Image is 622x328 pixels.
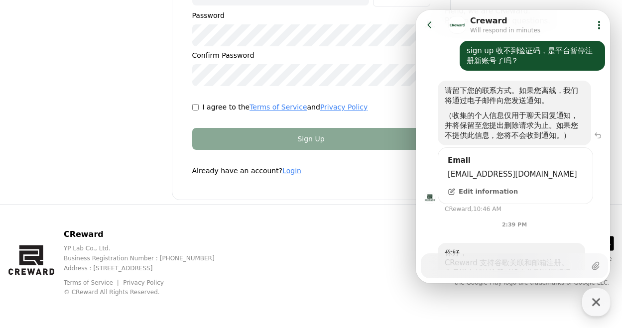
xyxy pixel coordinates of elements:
[192,10,430,20] p: Password
[64,279,121,286] a: Terms of Service
[249,103,307,111] a: Terms of Service
[123,279,164,286] a: Privacy Policy
[192,128,430,150] button: Sign Up
[282,167,301,175] a: Login
[64,228,231,240] p: CReward
[192,166,430,176] p: Already have an account?
[64,288,231,296] p: © CReward All Rights Reserved.
[203,102,368,112] p: I agree to the and
[416,10,610,283] iframe: Channel chat
[212,134,410,144] div: Sign Up
[320,103,368,111] a: Privacy Policy
[64,244,231,252] p: YP Lab Co., Ltd.
[64,264,231,272] p: Address : [STREET_ADDRESS]
[192,50,430,60] p: Confirm Password
[64,254,231,262] p: Business Registration Number : [PHONE_NUMBER]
